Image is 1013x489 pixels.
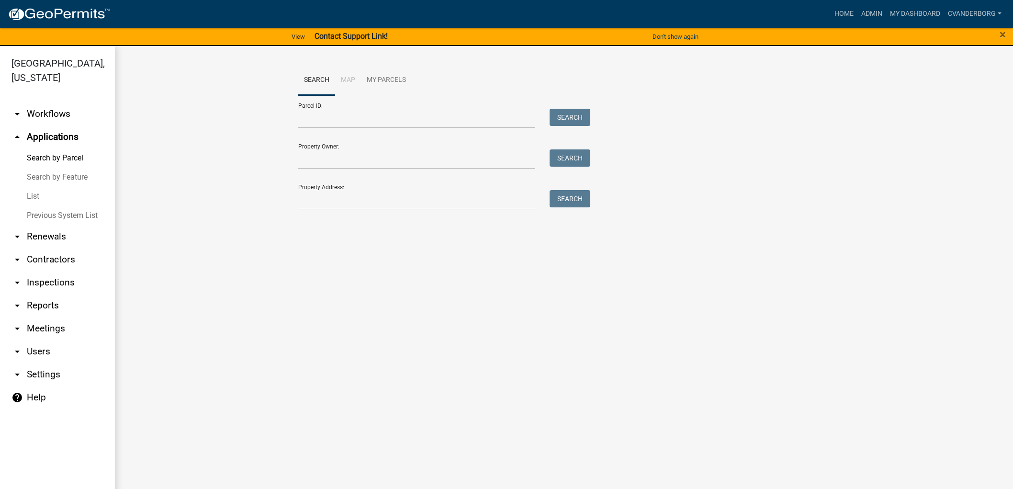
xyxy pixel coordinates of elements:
a: Home [831,5,857,23]
a: Admin [857,5,886,23]
a: My Dashboard [886,5,944,23]
i: arrow_drop_down [11,254,23,265]
button: Don't show again [649,29,702,45]
span: × [1000,28,1006,41]
i: arrow_drop_down [11,108,23,120]
a: My Parcels [361,65,412,96]
a: cvanderborg [944,5,1005,23]
i: arrow_drop_up [11,131,23,143]
i: arrow_drop_down [11,346,23,357]
i: help [11,392,23,403]
i: arrow_drop_down [11,300,23,311]
i: arrow_drop_down [11,323,23,334]
strong: Contact Support Link! [315,32,388,41]
i: arrow_drop_down [11,369,23,380]
i: arrow_drop_down [11,231,23,242]
i: arrow_drop_down [11,277,23,288]
a: View [288,29,309,45]
button: Search [550,149,590,167]
button: Search [550,190,590,207]
a: Search [298,65,335,96]
button: Search [550,109,590,126]
button: Close [1000,29,1006,40]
